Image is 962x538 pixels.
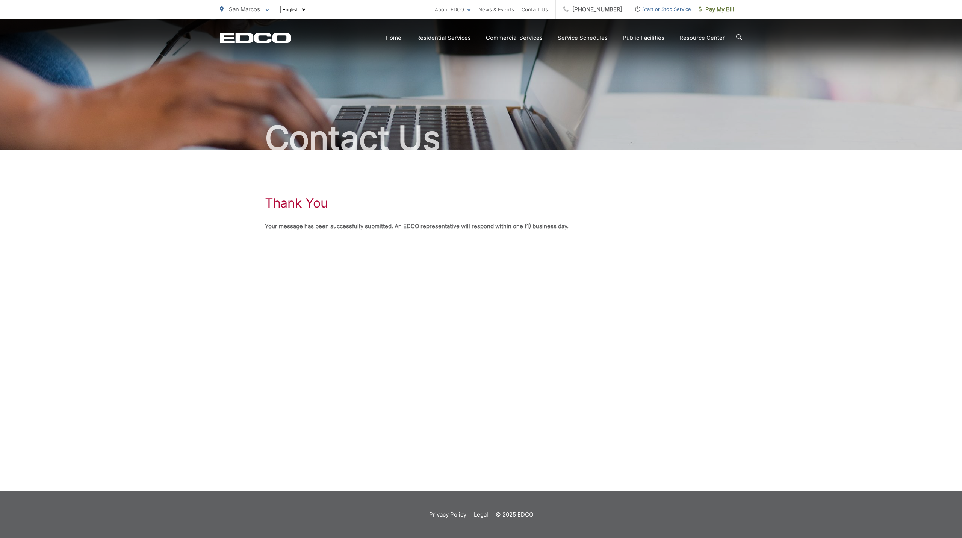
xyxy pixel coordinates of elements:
a: Service Schedules [558,33,608,42]
strong: Your message has been successfully submitted. An EDCO representative will respond within one (1) ... [265,223,569,230]
a: Contact Us [522,5,548,14]
a: Public Facilities [623,33,664,42]
a: Legal [474,510,488,519]
a: News & Events [478,5,514,14]
span: Pay My Bill [699,5,734,14]
span: San Marcos [229,6,260,13]
a: Home [386,33,401,42]
a: Commercial Services [486,33,543,42]
a: EDCD logo. Return to the homepage. [220,33,291,43]
h1: Thank You [265,195,328,211]
a: Privacy Policy [429,510,466,519]
select: Select a language [280,6,307,13]
h2: Contact Us [220,120,742,157]
a: About EDCO [435,5,471,14]
a: Resource Center [679,33,725,42]
p: © 2025 EDCO [496,510,533,519]
a: Residential Services [416,33,471,42]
